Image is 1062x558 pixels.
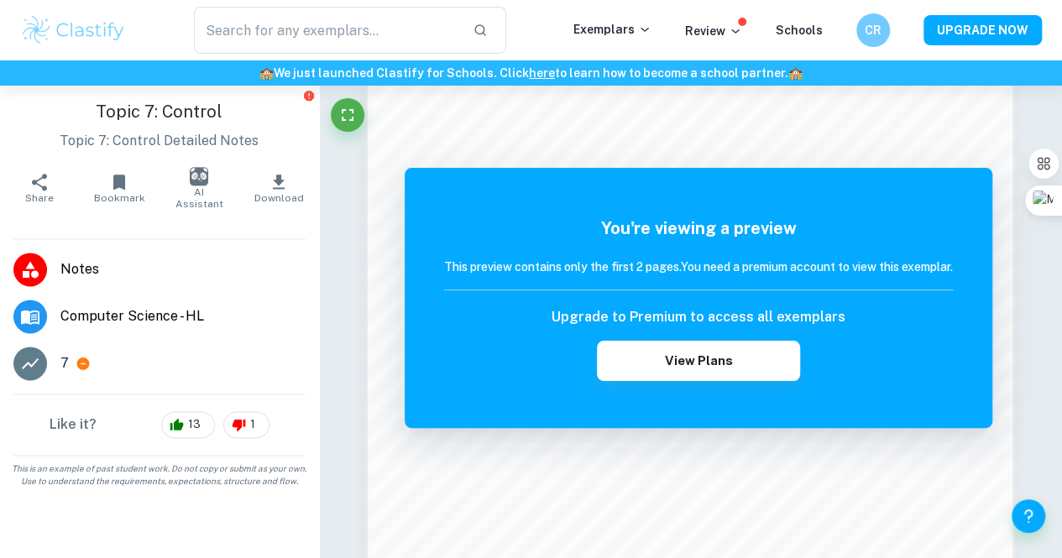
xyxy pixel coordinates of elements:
button: Bookmark [80,164,160,211]
p: 7 [60,353,69,373]
button: CR [856,13,890,47]
span: 1 [241,416,264,433]
span: 13 [179,416,210,433]
span: Computer Science - HL [60,306,306,326]
button: Report issue [303,89,316,102]
a: Schools [776,23,823,37]
h6: We just launched Clastify for Schools. Click to learn how to become a school partner. [3,64,1059,82]
p: Topic 7: Control Detailed Notes [13,131,306,151]
button: Fullscreen [331,98,364,132]
span: Share [25,192,54,204]
h6: This preview contains only the first 2 pages. You need a premium account to view this exemplar. [444,258,953,276]
button: UPGRADE NOW [923,15,1042,45]
button: AI Assistant [160,164,239,211]
p: Exemplars [573,20,651,39]
h6: CR [864,21,883,39]
p: Review [685,22,742,40]
input: Search for any exemplars... [194,7,459,54]
span: Bookmark [94,192,145,204]
span: Notes [60,259,306,279]
span: 🏫 [259,66,274,80]
span: Download [254,192,304,204]
span: 🏫 [788,66,803,80]
button: View Plans [597,341,800,381]
img: AI Assistant [190,167,208,185]
a: here [529,66,555,80]
span: AI Assistant [170,186,229,210]
h5: You're viewing a preview [444,216,953,241]
span: This is an example of past student work. Do not copy or submit as your own. Use to understand the... [7,462,312,488]
img: Clastify logo [20,13,127,47]
button: Help and Feedback [1012,499,1045,533]
button: Download [239,164,319,211]
h6: Upgrade to Premium to access all exemplars [552,307,845,327]
h6: Like it? [50,415,97,435]
h1: Topic 7: Control [13,99,306,124]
